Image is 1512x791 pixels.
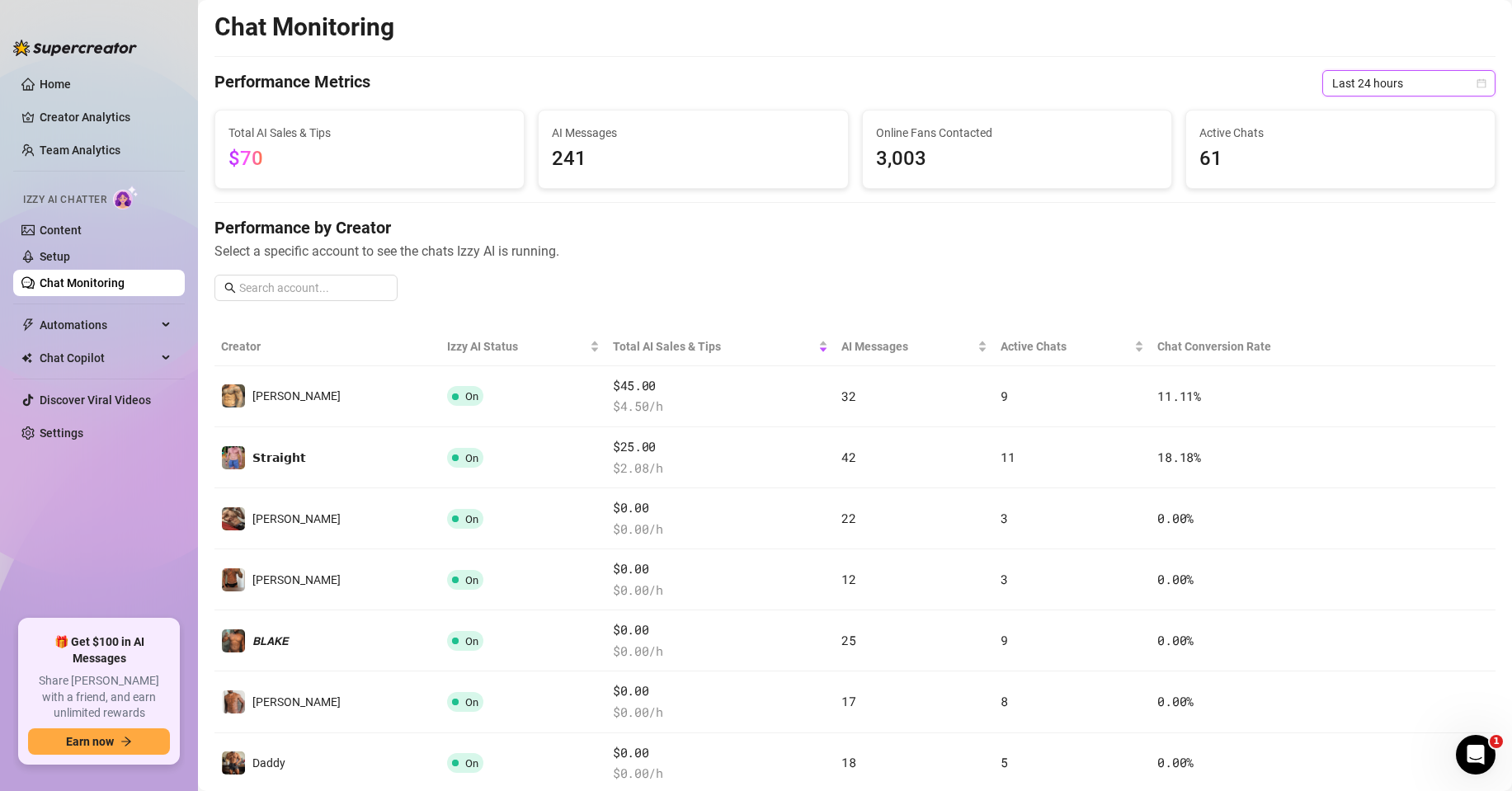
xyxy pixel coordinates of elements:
[613,681,828,701] span: $0.00
[1001,337,1132,355] span: Active Chats
[252,695,341,709] span: [PERSON_NAME]
[23,192,106,208] span: Izzy AI Chatter
[841,754,855,770] span: 18
[40,276,125,290] a: Chat Monitoring
[1001,754,1008,770] span: 5
[21,352,32,364] img: Chat Copilot
[465,513,478,525] span: On
[113,186,139,210] img: AI Chatter
[21,318,35,332] span: thunderbolt
[252,573,341,586] span: [PERSON_NAME]
[994,327,1152,366] th: Active Chats
[465,390,478,403] span: On
[1001,510,1008,526] span: 3
[1001,693,1008,709] span: 8
[606,327,835,366] th: Total AI Sales & Tips
[876,124,1158,142] span: Online Fans Contacted
[841,337,973,355] span: AI Messages
[1157,571,1194,587] span: 0.00 %
[239,279,388,297] input: Search account...
[841,510,855,526] span: 22
[1332,71,1486,96] span: Last 24 hours
[13,40,137,56] img: logo-BBDzfeDw.svg
[465,757,478,770] span: On
[222,751,245,775] img: Daddy
[613,642,828,662] span: $ 0.00 /h
[40,345,157,371] span: Chat Copilot
[613,498,828,518] span: $0.00
[214,241,1496,261] span: Select a specific account to see the chats Izzy AI is running.
[465,452,478,464] span: On
[120,736,132,747] span: arrow-right
[447,337,586,355] span: Izzy AI Status
[222,446,245,469] img: 𝗦𝘁𝗿𝗮𝗶𝗴𝗵𝘁
[214,216,1496,239] h4: Performance by Creator
[1001,388,1008,404] span: 9
[465,635,478,647] span: On
[28,634,170,666] span: 🎁 Get $100 in AI Messages
[28,673,170,722] span: Share [PERSON_NAME] with a friend, and earn unlimited rewards
[1199,124,1481,142] span: Active Chats
[1477,78,1486,88] span: calendar
[835,327,993,366] th: AI Messages
[1490,735,1503,748] span: 1
[222,690,245,713] img: Nathan
[440,327,606,366] th: Izzy AI Status
[224,282,236,294] span: search
[252,451,306,464] span: 𝗦𝘁𝗿𝗮𝗶𝗴𝗵𝘁
[252,634,289,647] span: 𝘽𝙇𝘼𝙆𝙀
[613,703,828,723] span: $ 0.00 /h
[40,426,83,440] a: Settings
[1157,510,1194,526] span: 0.00 %
[613,764,828,784] span: $ 0.00 /h
[222,568,245,591] img: Anthony
[228,147,263,170] span: $70
[222,384,245,407] img: 𝙅𝙊𝙀
[613,459,828,478] span: $ 2.08 /h
[40,104,172,130] a: Creator Analytics
[1157,388,1200,404] span: 11.11 %
[841,388,855,404] span: 32
[613,743,828,763] span: $0.00
[613,620,828,640] span: $0.00
[40,224,82,237] a: Content
[841,693,855,709] span: 17
[876,144,1158,175] span: 3,003
[841,571,855,587] span: 12
[613,337,815,355] span: Total AI Sales & Tips
[1001,449,1015,465] span: 11
[28,728,170,755] button: Earn nowarrow-right
[465,696,478,709] span: On
[1157,632,1194,648] span: 0.00 %
[40,312,157,338] span: Automations
[40,393,151,407] a: Discover Viral Videos
[252,389,341,403] span: [PERSON_NAME]
[66,735,114,748] span: Earn now
[1001,571,1008,587] span: 3
[252,512,341,525] span: [PERSON_NAME]
[1199,144,1481,175] span: 61
[552,124,834,142] span: AI Messages
[228,124,511,142] span: Total AI Sales & Tips
[613,520,828,539] span: $ 0.00 /h
[222,507,245,530] img: Dylan
[214,70,370,97] h4: Performance Metrics
[1456,735,1496,775] iframe: Intercom live chat
[613,376,828,396] span: $45.00
[214,12,394,43] h2: Chat Monitoring
[222,629,245,652] img: 𝘽𝙇𝘼𝙆𝙀
[1151,327,1367,366] th: Chat Conversion Rate
[613,559,828,579] span: $0.00
[552,144,834,175] span: 241
[841,449,855,465] span: 42
[214,327,440,366] th: Creator
[613,581,828,600] span: $ 0.00 /h
[252,756,285,770] span: Daddy
[40,250,70,263] a: Setup
[40,144,120,157] a: Team Analytics
[1157,449,1200,465] span: 18.18 %
[1157,693,1194,709] span: 0.00 %
[465,574,478,586] span: On
[1157,754,1194,770] span: 0.00 %
[1001,632,1008,648] span: 9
